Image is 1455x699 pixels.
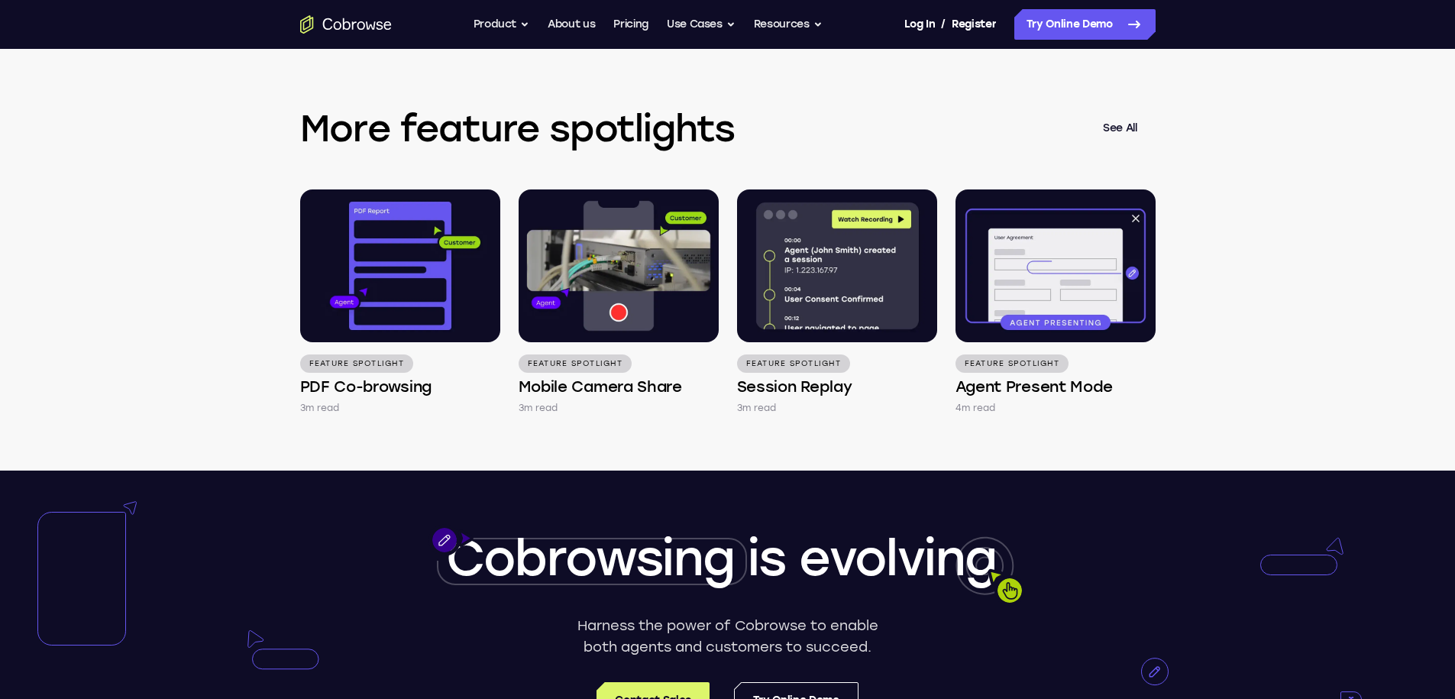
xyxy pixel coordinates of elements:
[300,189,500,416] a: Feature Spotlight PDF Co-browsing 3m read
[737,400,777,416] p: 3m read
[667,9,736,40] button: Use Cases
[955,189,1156,342] img: Agent Present Mode
[300,400,340,416] p: 3m read
[474,9,530,40] button: Product
[952,9,996,40] a: Register
[300,189,500,342] img: PDF Co-browsing
[737,189,937,416] a: Feature Spotlight Session Replay 3m read
[737,376,852,397] h4: Session Replay
[955,400,996,416] p: 4m read
[519,376,682,397] h4: Mobile Camera Share
[613,9,648,40] a: Pricing
[519,189,719,416] a: Feature Spotlight Mobile Camera Share 3m read
[300,376,432,397] h4: PDF Co-browsing
[955,376,1114,397] h4: Agent Present Mode
[519,354,632,373] p: Feature Spotlight
[1014,9,1156,40] a: Try Online Demo
[571,615,884,658] p: Harness the power of Cobrowse to enable both agents and customers to succeed.
[799,529,996,587] span: evolving
[941,15,946,34] span: /
[300,15,392,34] a: Go to the home page
[300,354,413,373] p: Feature Spotlight
[737,354,850,373] p: Feature Spotlight
[904,9,935,40] a: Log In
[519,189,719,342] img: Mobile Camera Share
[754,9,823,40] button: Resources
[955,354,1069,373] p: Feature Spotlight
[1085,110,1156,147] a: See All
[737,189,937,342] img: Session Replay
[519,400,558,416] p: 3m read
[446,529,735,587] span: Cobrowsing
[300,104,1085,153] h3: More feature spotlights
[548,9,595,40] a: About us
[955,189,1156,416] a: Feature Spotlight Agent Present Mode 4m read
